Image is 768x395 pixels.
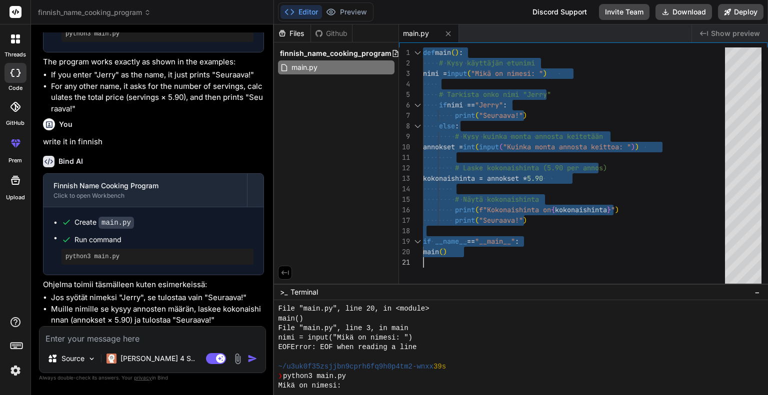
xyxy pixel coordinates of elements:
[455,163,607,172] span: # Laske kokonaishinta (5.90 per annos)
[399,121,410,131] div: 8
[65,253,249,261] pre: python3 main.py
[399,131,410,142] div: 9
[423,69,447,78] span: nimi =
[51,304,264,326] li: Muille nimille se kysyy annosten määrän, laskee kokonaishinnan (annokset × 5.90) ja tulostaa "Seu...
[411,236,424,247] div: Click to collapse the range.
[455,132,603,141] span: # Kysy kuinka monta annosta keitetään
[463,142,475,151] span: int
[443,247,447,256] span: )
[43,174,247,207] button: Finnish Name Cooking ProgramClick to open Workbench
[399,173,410,184] div: 13
[106,354,116,364] img: Claude 4 Sonnet
[526,4,593,20] div: Discord Support
[754,287,760,297] span: −
[503,100,507,109] span: :
[555,205,607,214] span: kokonaishinta
[51,81,264,115] li: For any other name, it asks for the number of servings, calculates the total price (servings × 5....
[43,279,264,291] p: Ohjelma toimii täsmälleen kuten esimerkeissä:
[439,121,455,130] span: else
[475,237,515,246] span: "__main__"
[475,216,479,225] span: (
[232,353,243,365] img: attachment
[467,69,471,78] span: (
[278,372,283,381] span: ❯
[403,28,429,38] span: main.py
[433,362,446,372] span: 39s
[399,68,410,79] div: 3
[455,205,475,214] span: print
[399,100,410,110] div: 6
[280,5,322,19] button: Editor
[399,194,410,205] div: 15
[98,217,134,229] code: main.py
[278,333,412,343] span: nimi = input("Mikä on nimesi: ")
[479,142,499,151] span: input
[479,111,523,120] span: "Seuraava!"
[74,217,134,228] div: Create
[423,247,439,256] span: main
[543,69,547,78] span: )
[435,48,451,57] span: main
[411,47,424,58] div: Click to collapse the range.
[280,48,391,58] span: finnish_name_cooking_program
[120,354,195,364] p: [PERSON_NAME] 4 S..
[479,205,551,214] span: f"Kokonaishinta on
[615,205,619,214] span: )
[631,142,635,151] span: )
[459,48,463,57] span: :
[53,192,237,200] div: Click to open Workbench
[278,304,429,314] span: File "main.py", line 20, in <module>
[38,7,151,17] span: finnish_name_cooking_program
[43,136,264,148] p: write it in finnish
[290,287,318,297] span: Terminal
[655,4,712,20] button: Download
[322,5,371,19] button: Preview
[134,375,152,381] span: privacy
[599,4,649,20] button: Invite Team
[399,47,410,58] div: 1
[515,237,519,246] span: :
[399,58,410,68] div: 2
[439,58,535,67] span: # Kysy käyttäjän etunimi
[6,119,24,127] label: GitHub
[278,362,433,372] span: ~/u3uk0f35zsjjbn9cprh6fq9h0p4tm2-wnxx
[399,110,410,121] div: 7
[527,174,543,183] span: 5.90
[611,205,615,214] span: "
[53,181,237,191] div: Finnish Name Cooking Program
[39,373,266,383] p: Always double-check its answers. Your in Bind
[399,79,410,89] div: 4
[423,48,435,57] span: def
[278,381,341,391] span: Mikä on nimesi:
[475,100,503,109] span: "Jerry"
[718,4,763,20] button: Deploy
[4,50,26,59] label: threads
[451,48,455,57] span: (
[6,193,25,202] label: Upload
[399,215,410,226] div: 17
[290,61,318,73] span: main.py
[399,205,410,215] div: 16
[499,142,503,151] span: (
[51,292,264,304] li: Jos syötät nimeksi "Jerry", se tulostaa vain "Seuraava!"
[283,372,346,381] span: python3 main.py
[503,142,631,151] span: "Kuinka monta annosta keittoa: "
[439,247,443,256] span: (
[278,324,408,333] span: File "main.py", line 3, in main
[607,205,611,214] span: }
[399,163,410,173] div: 12
[475,142,479,151] span: (
[399,142,410,152] div: 10
[399,152,410,163] div: 11
[455,111,475,120] span: print
[247,354,257,364] img: icon
[752,284,762,300] button: −
[455,48,459,57] span: )
[471,69,543,78] span: "Mikä on nimesi: "
[467,237,475,246] span: ==
[399,257,410,268] div: 21
[8,84,22,92] label: code
[479,216,523,225] span: "Seuraava!"
[439,100,447,109] span: if
[399,226,410,236] div: 18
